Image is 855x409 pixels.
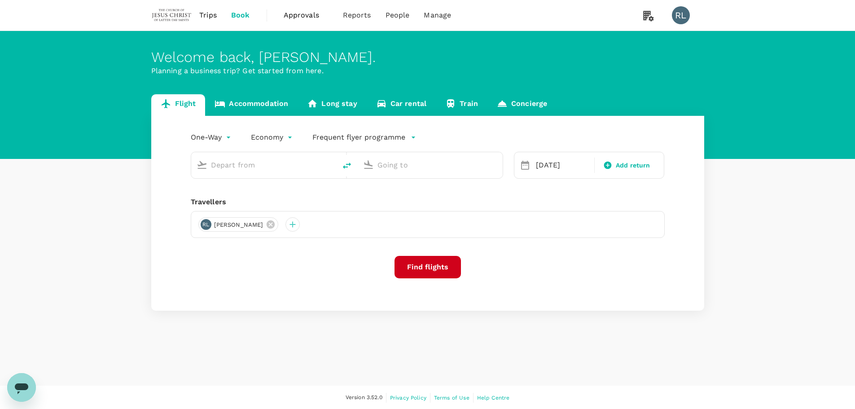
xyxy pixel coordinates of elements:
p: Frequent flyer programme [312,132,405,143]
div: Welcome back , [PERSON_NAME] . [151,49,704,66]
button: Open [330,164,332,166]
div: Economy [251,130,294,145]
span: Book [231,10,250,21]
span: Privacy Policy [390,395,426,401]
span: Terms of Use [434,395,469,401]
input: Depart from [211,158,317,172]
button: Open [496,164,498,166]
button: Frequent flyer programme [312,132,416,143]
a: Concierge [487,94,557,116]
a: Flight [151,94,206,116]
div: RL [672,6,690,24]
a: Help Centre [477,393,510,403]
button: Find flights [395,256,461,278]
a: Car rental [367,94,436,116]
a: Accommodation [205,94,298,116]
div: RL[PERSON_NAME] [198,217,279,232]
button: delete [336,155,358,176]
span: Version 3.52.0 [346,393,382,402]
span: Help Centre [477,395,510,401]
span: Reports [343,10,371,21]
a: Train [436,94,487,116]
span: Manage [424,10,451,21]
div: One-Way [191,130,233,145]
div: Travellers [191,197,665,207]
input: Going to [377,158,484,172]
span: People [386,10,410,21]
img: The Malaysian Church of Jesus Christ of Latter-day Saints [151,5,193,25]
span: Trips [199,10,217,21]
a: Terms of Use [434,393,469,403]
a: Privacy Policy [390,393,426,403]
span: Approvals [284,10,329,21]
p: Planning a business trip? Get started from here. [151,66,704,76]
a: Long stay [298,94,366,116]
iframe: Button to launch messaging window [7,373,36,402]
div: [DATE] [532,156,592,174]
div: RL [201,219,211,230]
span: Add return [616,161,650,170]
span: [PERSON_NAME] [209,220,269,229]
